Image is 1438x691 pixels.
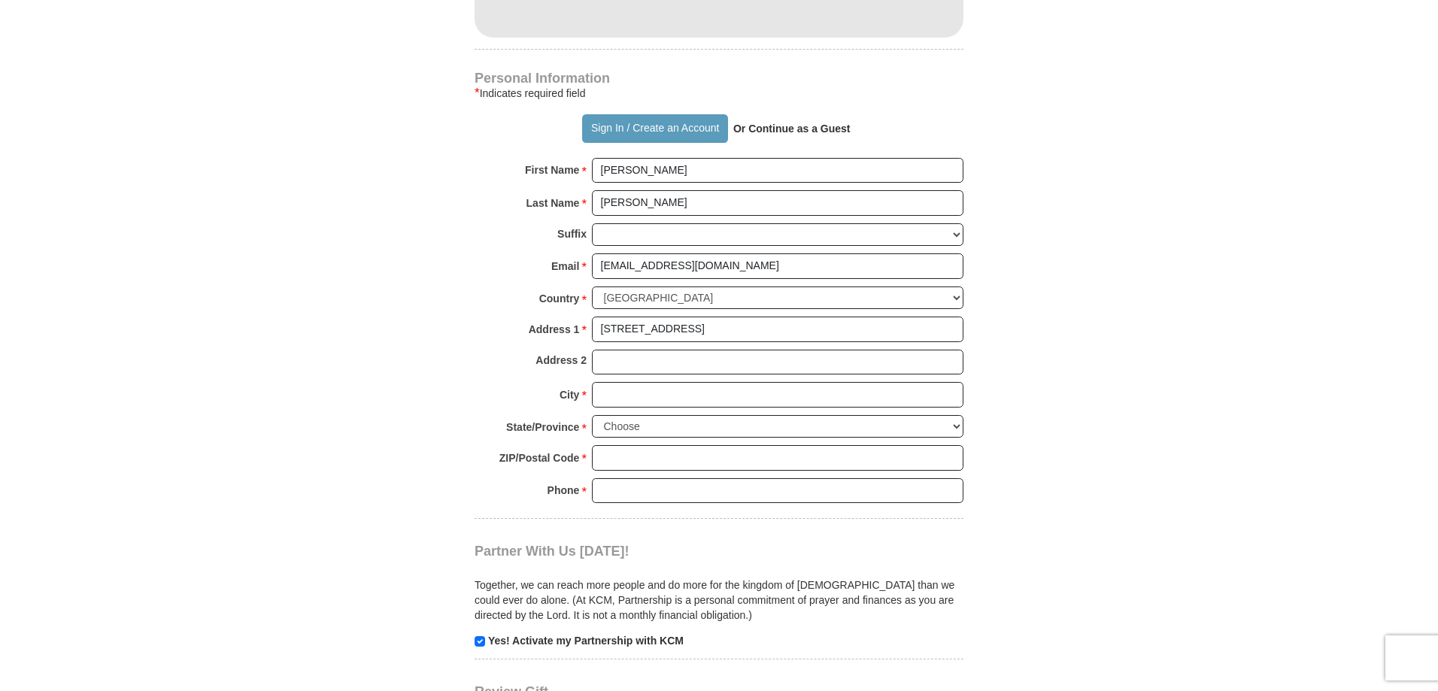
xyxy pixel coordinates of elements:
[488,635,684,647] strong: Yes! Activate my Partnership with KCM
[475,84,963,102] div: Indicates required field
[560,384,579,405] strong: City
[475,72,963,84] h4: Personal Information
[539,288,580,309] strong: Country
[535,350,587,371] strong: Address 2
[582,114,727,143] button: Sign In / Create an Account
[529,319,580,340] strong: Address 1
[551,256,579,277] strong: Email
[525,159,579,180] strong: First Name
[548,480,580,501] strong: Phone
[557,223,587,244] strong: Suffix
[499,447,580,468] strong: ZIP/Postal Code
[475,577,963,623] p: Together, we can reach more people and do more for the kingdom of [DEMOGRAPHIC_DATA] than we coul...
[475,544,630,559] span: Partner With Us [DATE]!
[526,192,580,214] strong: Last Name
[733,123,851,135] strong: Or Continue as a Guest
[506,417,579,438] strong: State/Province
